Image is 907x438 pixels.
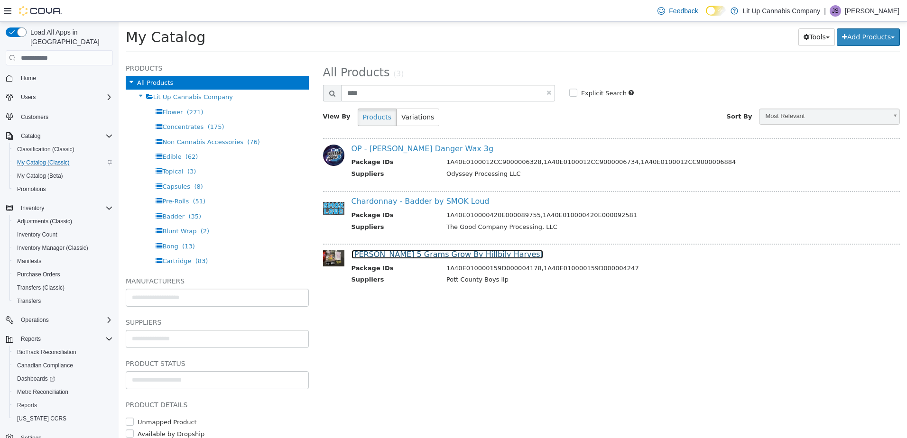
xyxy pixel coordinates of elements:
[278,87,321,104] button: Variations
[19,6,62,16] img: Cova
[44,161,72,168] span: Capsules
[321,147,760,159] td: Odyssey Processing LLC
[13,255,113,267] span: Manifests
[9,412,117,425] button: [US_STATE] CCRS
[13,373,113,384] span: Dashboards
[44,236,73,243] span: Cartridge
[845,5,899,17] p: [PERSON_NAME]
[9,346,117,359] button: BioTrack Reconciliation
[2,71,117,85] button: Home
[830,5,841,17] div: Jessica Smith
[17,91,113,103] span: Users
[21,335,41,343] span: Reports
[2,201,117,215] button: Inventory
[17,314,53,326] button: Operations
[21,113,48,121] span: Customers
[13,183,50,195] a: Promotions
[204,228,226,245] img: 150
[44,221,59,228] span: Bong
[17,333,113,345] span: Reports
[17,415,66,422] span: [US_STATE] CCRS
[17,408,86,417] label: Available by Dropship
[69,146,77,153] span: (3)
[13,295,45,307] a: Transfers
[17,185,46,193] span: Promotions
[2,332,117,346] button: Reports
[233,253,321,265] th: Suppliers
[17,111,52,123] a: Customers
[21,204,44,212] span: Inventory
[13,347,80,358] a: BioTrack Reconciliation
[13,242,113,254] span: Inventory Manager (Classic)
[17,146,74,153] span: Classification (Classic)
[17,73,40,84] a: Home
[233,228,425,237] a: [PERSON_NAME] 5 Grams Grow By Hillbily Harvest
[13,269,64,280] a: Purchase Orders
[17,159,70,166] span: My Catalog (Classic)
[13,347,113,358] span: BioTrack Reconciliation
[824,5,826,17] p: |
[17,218,72,225] span: Adjustments (Classic)
[9,228,117,241] button: Inventory Count
[718,7,781,24] button: Add Products
[44,146,65,153] span: Topical
[641,87,768,102] span: Most Relevant
[7,295,190,306] h5: Suppliers
[13,144,113,155] span: Classification (Classic)
[44,176,70,183] span: Pre-Rolls
[13,170,67,182] a: My Catalog (Beta)
[9,372,117,385] a: Dashboards
[44,87,64,94] span: Flower
[321,136,760,147] td: 1A40E0100012CC9000006328,1A40E0100012CC9000006734,1A40E0100012CC9000006884
[204,123,226,144] img: 150
[9,215,117,228] button: Adjustments (Classic)
[35,72,114,79] span: Lit Up Cannabis Company
[17,91,39,103] button: Users
[13,386,113,398] span: Metrc Reconciliation
[17,388,68,396] span: Metrc Reconciliation
[640,87,781,103] a: Most Relevant
[9,169,117,182] button: My Catalog (Beta)
[17,244,88,252] span: Inventory Manager (Classic)
[460,67,508,76] label: Explicit Search
[321,189,760,201] td: 1A40E010000420E000089755,1A40E010000420E000092581
[9,182,117,196] button: Promotions
[706,6,726,16] input: Dark Mode
[68,87,85,94] span: (271)
[233,136,321,147] th: Package IDs
[21,93,36,101] span: Users
[13,373,59,384] a: Dashboards
[77,236,90,243] span: (83)
[13,400,113,411] span: Reports
[13,216,76,227] a: Adjustments (Classic)
[2,91,117,104] button: Users
[321,242,760,254] td: 1A40E010000159D000004178,1A40E010000159D000004247
[9,156,117,169] button: My Catalog (Classic)
[13,170,113,182] span: My Catalog (Beta)
[669,6,698,16] span: Feedback
[680,7,716,24] button: Tools
[17,257,41,265] span: Manifests
[44,101,85,109] span: Concentrates
[233,189,321,201] th: Package IDs
[2,129,117,143] button: Catalog
[13,360,77,371] a: Canadian Compliance
[13,282,68,293] a: Transfers (Classic)
[13,269,113,280] span: Purchase Orders
[67,131,80,138] span: (62)
[17,130,113,142] span: Catalog
[13,229,61,240] a: Inventory Count
[204,176,226,197] img: 150
[7,7,87,24] span: My Catalog
[17,172,63,180] span: My Catalog (Beta)
[13,295,113,307] span: Transfers
[19,57,55,64] span: All Products
[9,241,117,255] button: Inventory Manager (Classic)
[13,255,45,267] a: Manifests
[9,268,117,281] button: Purchase Orders
[7,254,190,265] h5: Manufacturers
[13,360,113,371] span: Canadian Compliance
[17,314,113,326] span: Operations
[7,336,190,347] h5: Product Status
